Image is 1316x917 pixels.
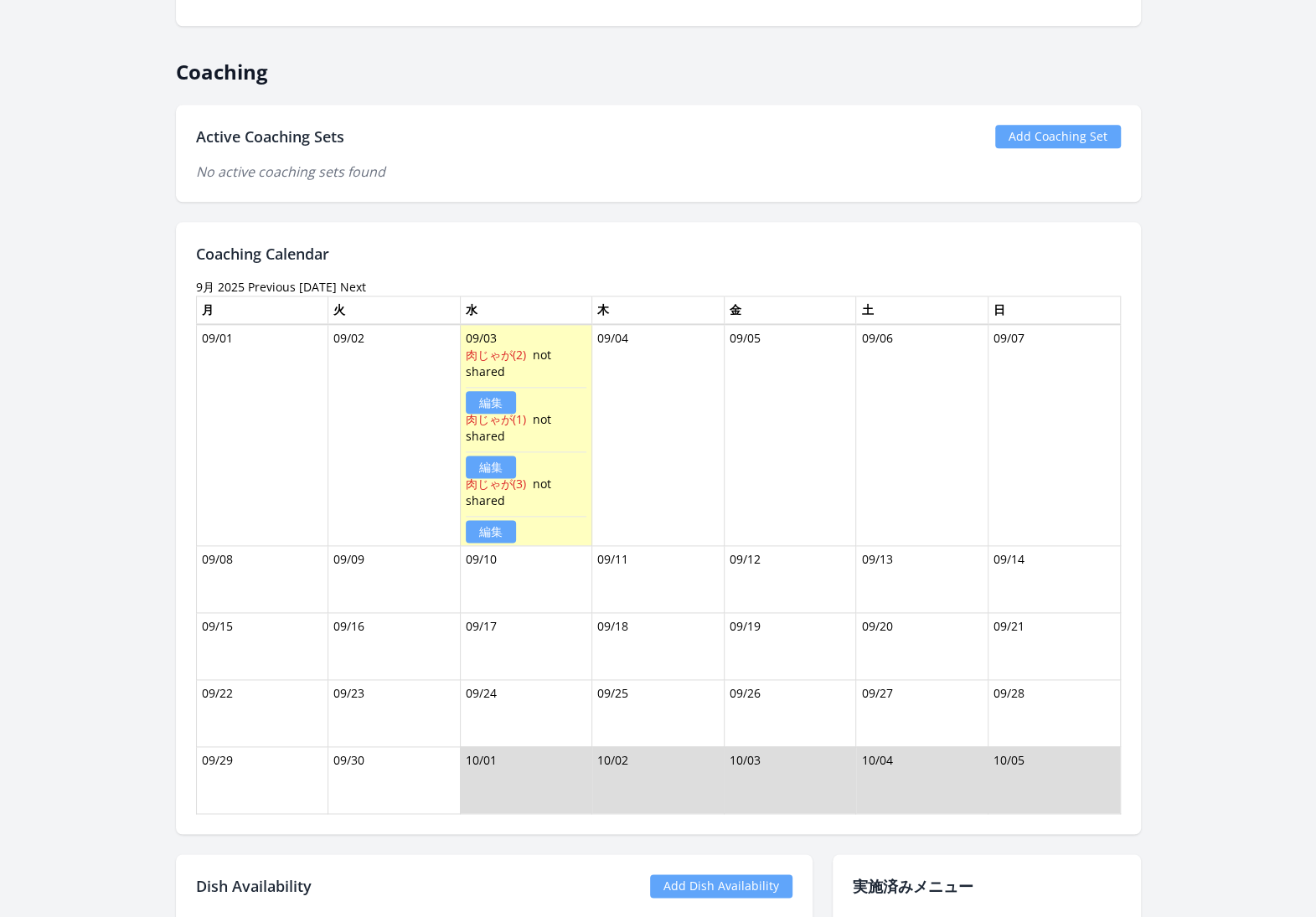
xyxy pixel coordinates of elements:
[724,746,856,813] td: 10/03
[460,545,592,612] td: 09/10
[988,679,1120,746] td: 09/28
[592,296,725,324] th: 木
[196,296,328,324] th: 月
[466,476,526,492] a: 肉じゃが(3)
[460,296,592,324] th: 水
[592,746,725,813] td: 10/02
[592,324,725,546] td: 09/04
[592,545,725,612] td: 09/11
[856,746,988,813] td: 10/04
[196,324,328,546] td: 09/01
[856,296,988,324] th: 土
[328,296,461,324] th: 火
[988,296,1120,324] th: 日
[988,545,1120,612] td: 09/14
[328,746,461,813] td: 09/30
[328,545,461,612] td: 09/09
[460,612,592,679] td: 09/17
[856,545,988,612] td: 09/13
[724,545,856,612] td: 09/12
[340,279,366,295] a: Next
[988,324,1120,546] td: 09/07
[856,324,988,546] td: 09/06
[248,279,296,295] a: Previous
[196,746,328,813] td: 09/29
[466,347,526,363] a: 肉じゃが(2)
[328,324,461,546] td: 09/02
[196,162,1121,182] p: No active coaching sets found
[650,874,792,898] a: Add Dish Availability
[995,125,1121,148] a: Add Coaching Set
[328,612,461,679] td: 09/16
[466,411,526,427] a: 肉じゃが(1)
[466,391,516,414] a: 編集
[196,242,1121,265] h2: Coaching Calendar
[196,545,328,612] td: 09/08
[724,296,856,324] th: 金
[196,279,245,295] time: 9月 2025
[460,324,592,546] td: 09/03
[328,679,461,746] td: 09/23
[466,456,516,478] a: 編集
[724,324,856,546] td: 09/05
[196,125,344,148] h2: Active Coaching Sets
[592,679,725,746] td: 09/25
[460,679,592,746] td: 09/24
[724,679,856,746] td: 09/26
[299,279,337,295] a: [DATE]
[466,520,516,543] a: 編集
[856,679,988,746] td: 09/27
[176,46,1141,85] h2: Coaching
[724,612,856,679] td: 09/19
[466,476,551,508] span: not shared
[196,612,328,679] td: 09/15
[988,746,1120,813] td: 10/05
[853,874,1121,898] h2: 実施済みメニュー
[196,679,328,746] td: 09/22
[988,612,1120,679] td: 09/21
[466,411,551,444] span: not shared
[856,612,988,679] td: 09/20
[466,347,551,379] span: not shared
[196,874,312,898] h2: Dish Availability
[460,746,592,813] td: 10/01
[592,612,725,679] td: 09/18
